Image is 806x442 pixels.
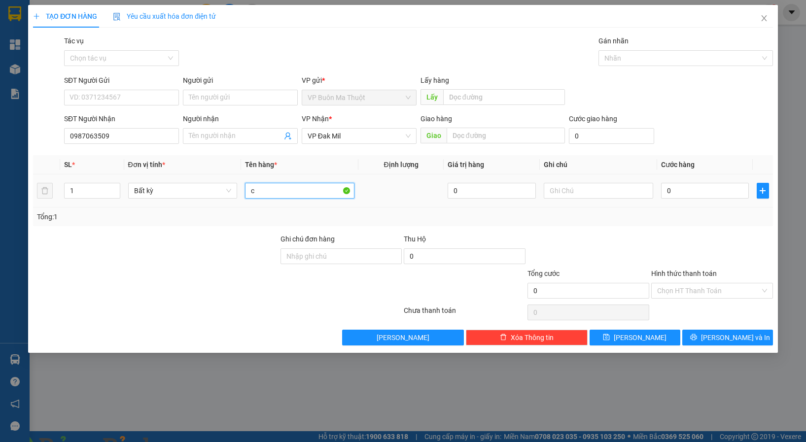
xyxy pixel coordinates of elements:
[421,89,443,105] span: Lấy
[64,75,179,86] div: SĐT Người Gửi
[245,183,354,199] input: VD: Bàn, Ghế
[757,187,769,195] span: plus
[466,330,588,345] button: deleteXóa Thông tin
[651,270,717,277] label: Hình thức thanh toán
[64,37,84,45] label: Tác vụ
[540,155,657,174] th: Ghi chú
[750,5,778,33] button: Close
[447,128,565,143] input: Dọc đường
[544,183,653,199] input: Ghi Chú
[302,115,329,123] span: VP Nhận
[500,334,507,341] span: delete
[701,332,770,343] span: [PERSON_NAME] và In
[511,332,554,343] span: Xóa Thông tin
[757,183,769,199] button: plus
[64,113,179,124] div: SĐT Người Nhận
[527,270,560,277] span: Tổng cước
[448,161,484,169] span: Giá trị hàng
[342,330,464,345] button: [PERSON_NAME]
[308,129,411,143] span: VP Đak Mil
[448,183,536,199] input: 0
[404,235,426,243] span: Thu Hộ
[284,132,292,140] span: user-add
[183,75,298,86] div: Người gửi
[403,305,526,322] div: Chưa thanh toán
[64,161,72,169] span: SL
[690,334,697,341] span: printer
[443,89,565,105] input: Dọc đường
[569,115,617,123] label: Cước giao hàng
[183,113,298,124] div: Người nhận
[421,115,452,123] span: Giao hàng
[245,161,277,169] span: Tên hàng
[302,75,417,86] div: VP gửi
[384,161,419,169] span: Định lượng
[280,248,402,264] input: Ghi chú đơn hàng
[113,13,121,21] img: icon
[760,14,768,22] span: close
[603,334,610,341] span: save
[421,128,447,143] span: Giao
[377,332,429,343] span: [PERSON_NAME]
[590,330,680,345] button: save[PERSON_NAME]
[614,332,666,343] span: [PERSON_NAME]
[661,161,695,169] span: Cước hàng
[134,183,232,198] span: Bất kỳ
[113,12,216,20] span: Yêu cầu xuất hóa đơn điện tử
[33,12,97,20] span: TẠO ĐƠN HÀNG
[33,13,40,20] span: plus
[308,90,411,105] span: VP Buôn Ma Thuột
[682,330,773,345] button: printer[PERSON_NAME] và In
[37,211,312,222] div: Tổng: 1
[569,128,654,144] input: Cước giao hàng
[37,183,53,199] button: delete
[128,161,165,169] span: Đơn vị tính
[280,235,335,243] label: Ghi chú đơn hàng
[598,37,629,45] label: Gán nhãn
[421,76,449,84] span: Lấy hàng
